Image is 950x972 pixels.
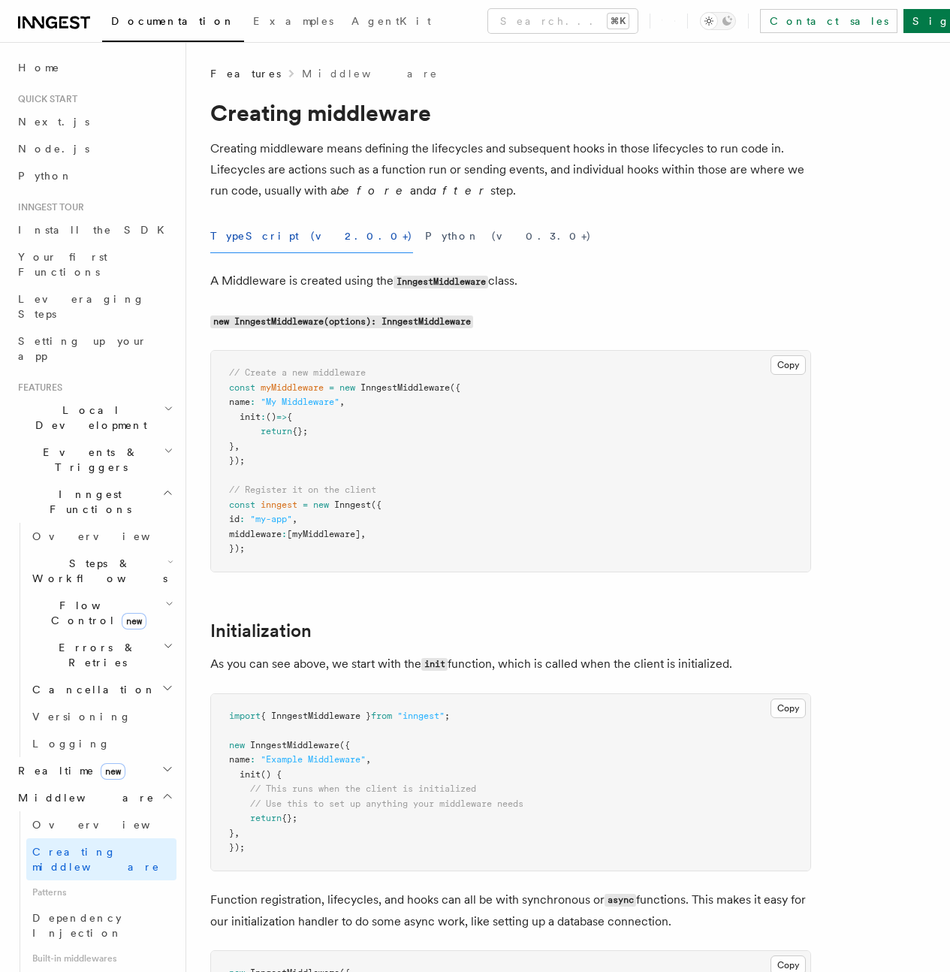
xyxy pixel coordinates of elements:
em: before [336,183,410,198]
span: "my-app" [250,514,292,524]
button: Cancellation [26,676,176,703]
span: , [234,828,240,838]
button: Local Development [12,397,176,439]
span: init [240,769,261,780]
span: new [122,613,146,629]
a: Logging [26,730,176,757]
kbd: ⌘K [608,14,629,29]
a: Home [12,54,176,81]
a: Next.js [12,108,176,135]
span: return [250,813,282,823]
span: }); [229,455,245,466]
button: TypeScript (v2.0.0+) [210,219,413,253]
a: Creating middleware [26,838,176,880]
span: }); [229,842,245,853]
button: Copy [771,355,806,375]
h1: Creating middleware [210,99,811,126]
span: Middleware [12,790,155,805]
span: Features [210,66,281,81]
span: InngestMiddleware [360,382,450,393]
code: InngestMiddleware [394,276,488,288]
span: : [250,754,255,765]
span: {}; [292,426,308,436]
span: , [366,754,371,765]
span: Overview [32,530,187,542]
span: , [234,441,240,451]
span: Cancellation [26,682,156,697]
button: Inngest Functions [12,481,176,523]
a: Python [12,162,176,189]
span: : [240,514,245,524]
span: new [101,763,125,780]
button: Realtimenew [12,757,176,784]
button: Errors & Retries [26,634,176,676]
p: Function registration, lifecycles, and hooks can all be with synchronous or functions. This makes... [210,889,811,932]
a: Examples [244,5,342,41]
span: ({ [339,740,350,750]
p: As you can see above, we start with the function, which is called when the client is initialized. [210,654,811,675]
span: Versioning [32,711,131,723]
p: A Middleware is created using the class. [210,270,811,292]
span: "My Middleware" [261,397,339,407]
span: init [240,412,261,422]
button: Steps & Workflows [26,550,176,592]
a: Overview [26,523,176,550]
a: Middleware [302,66,439,81]
span: Inngest [334,500,371,510]
span: = [329,382,334,393]
span: myMiddleware [261,382,324,393]
button: Search...⌘K [488,9,638,33]
span: Home [18,60,60,75]
span: Quick start [12,93,77,105]
span: Documentation [111,15,235,27]
button: Python (v0.3.0+) [425,219,592,253]
code: init [421,658,448,671]
em: after [430,183,490,198]
div: Inngest Functions [12,523,176,757]
span: Overview [32,819,187,831]
span: Install the SDK [18,224,173,236]
span: Flow Control [26,598,165,628]
code: async [605,894,636,907]
span: Patterns [26,880,176,904]
span: } [229,441,234,451]
span: ; [445,711,450,721]
span: Examples [253,15,333,27]
span: Setting up your app [18,335,147,362]
span: Leveraging Steps [18,293,145,320]
a: Your first Functions [12,243,176,285]
span: AgentKit [351,15,431,27]
span: Steps & Workflows [26,556,167,586]
span: InngestMiddleware [250,740,339,750]
span: : [282,529,287,539]
a: Initialization [210,620,312,641]
code: new InngestMiddleware(options): InngestMiddleware [210,315,473,328]
span: Your first Functions [18,251,107,278]
span: , [292,514,297,524]
button: Copy [771,699,806,718]
span: const [229,500,255,510]
span: { InngestMiddleware } [261,711,371,721]
span: ({ [450,382,460,393]
a: Leveraging Steps [12,285,176,328]
span: } [229,828,234,838]
span: Inngest Functions [12,487,162,517]
span: () [266,412,276,422]
button: Flow Controlnew [26,592,176,634]
span: new [229,740,245,750]
span: name [229,397,250,407]
span: // Register it on the client [229,484,376,495]
a: Overview [26,811,176,838]
span: Events & Triggers [12,445,164,475]
span: middleware [229,529,282,539]
button: Middleware [12,784,176,811]
span: Errors & Retries [26,640,163,670]
span: Creating middleware [32,846,160,873]
span: = [303,500,308,510]
a: Contact sales [760,9,897,33]
span: [myMiddleware] [287,529,360,539]
span: "Example Middleware" [261,754,366,765]
span: Next.js [18,116,89,128]
span: import [229,711,261,721]
span: const [229,382,255,393]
